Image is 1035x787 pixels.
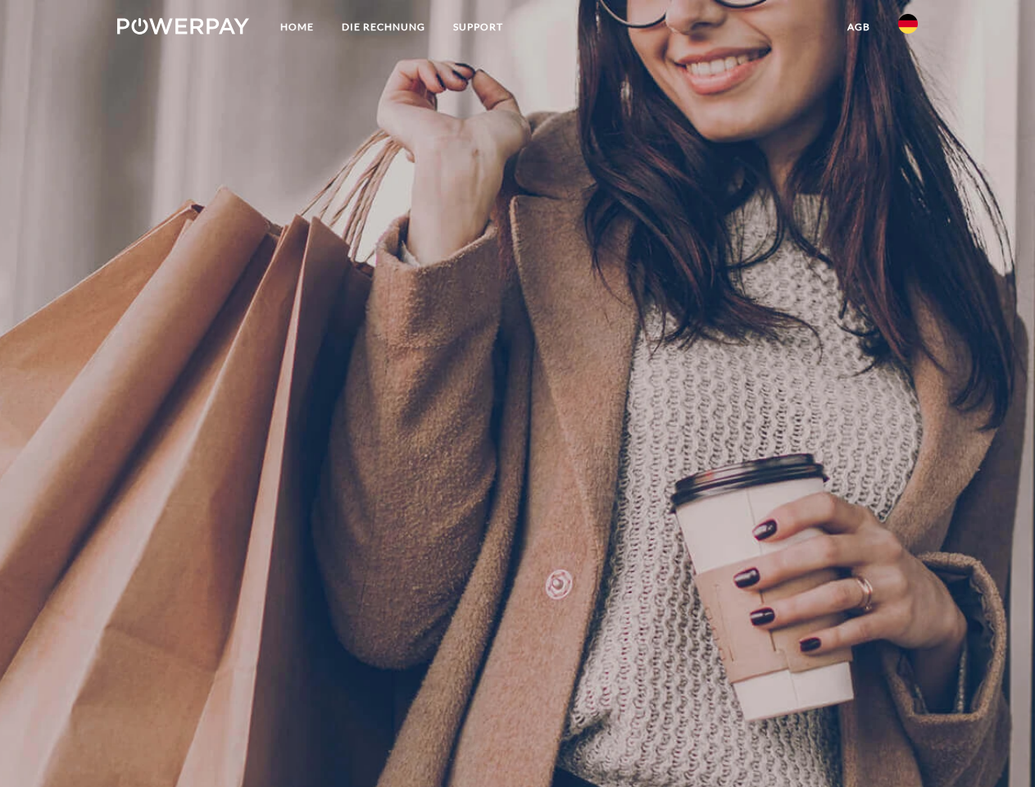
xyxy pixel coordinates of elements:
[266,12,328,42] a: Home
[439,12,517,42] a: SUPPORT
[117,18,249,34] img: logo-powerpay-white.svg
[328,12,439,42] a: DIE RECHNUNG
[833,12,884,42] a: agb
[898,14,918,34] img: de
